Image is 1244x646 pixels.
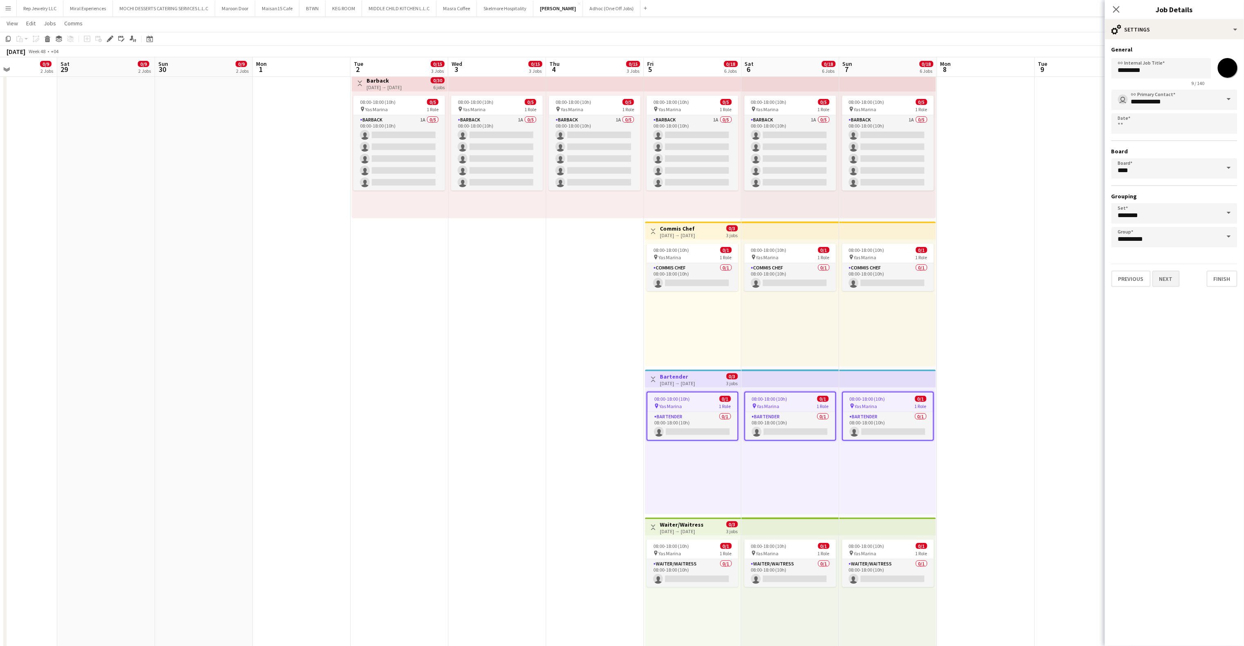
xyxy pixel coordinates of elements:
[920,68,933,74] div: 6 Jobs
[61,60,70,67] span: Sat
[158,60,168,67] span: Sun
[818,543,830,549] span: 0/1
[433,83,445,90] div: 6 jobs
[745,412,835,440] app-card-role: Bartender0/108:00-18:00 (10h)
[756,550,779,556] span: Yas Marina
[720,99,732,105] span: 0/5
[1105,4,1244,15] h3: Job Details
[1111,193,1237,200] h3: Grouping
[817,396,829,402] span: 0/1
[113,0,215,16] button: MOCHI DESSERTS CATERING SERVICES L.L.C
[822,61,836,67] span: 0/18
[647,244,738,291] div: 08:00-18:00 (10h)0/1 Yas Marina1 RoleCommis Chef0/108:00-18:00 (10h)
[659,403,682,409] span: Yas Marina
[818,247,830,253] span: 0/1
[548,65,560,74] span: 4
[849,99,884,105] span: 08:00-18:00 (10h)
[720,543,732,549] span: 0/1
[842,540,934,587] app-job-card: 08:00-18:00 (10h)0/1 Yas Marina1 RoleWaiter/Waitress0/108:00-18:00 (10h)
[524,106,536,112] span: 1 Role
[626,61,640,67] span: 0/15
[745,96,836,191] app-job-card: 08:00-18:00 (10h)0/5 Yas Marina1 RoleBarback1A0/508:00-18:00 (10h)
[647,115,738,191] app-card-role: Barback1A0/508:00-18:00 (10h)
[458,99,493,105] span: 08:00-18:00 (10h)
[561,106,583,112] span: Yas Marina
[427,99,439,105] span: 0/5
[915,403,927,409] span: 1 Role
[920,61,934,67] span: 0/18
[727,521,738,527] span: 0/3
[727,225,738,231] span: 0/3
[647,96,738,191] app-job-card: 08:00-18:00 (10h)0/5 Yas Marina1 RoleBarback1A0/508:00-18:00 (10h)
[842,392,934,441] div: 08:00-18:00 (10h)0/1 Yas Marina1 RoleBartender0/108:00-18:00 (10h)
[427,106,439,112] span: 1 Role
[360,99,396,105] span: 08:00-18:00 (10h)
[756,254,779,260] span: Yas Marina
[745,559,836,587] app-card-role: Waiter/Waitress0/108:00-18:00 (10h)
[215,0,255,16] button: Maroon Door
[915,396,927,402] span: 0/1
[842,244,934,291] app-job-card: 08:00-18:00 (10h)0/1 Yas Marina1 RoleCommis Chef0/108:00-18:00 (10h)
[1185,80,1211,86] span: 9 / 140
[727,379,738,386] div: 3 jobs
[849,543,884,549] span: 08:00-18:00 (10h)
[353,96,445,191] app-job-card: 08:00-18:00 (10h)0/5 Yas Marina1 RoleBarback1A0/508:00-18:00 (10h)
[26,20,36,27] span: Edit
[623,99,634,105] span: 0/5
[745,244,836,291] div: 08:00-18:00 (10h)0/1 Yas Marina1 RoleCommis Chef0/108:00-18:00 (10h)
[849,247,884,253] span: 08:00-18:00 (10h)
[1111,148,1237,155] h3: Board
[236,68,249,74] div: 2 Jobs
[724,61,738,67] span: 0/18
[138,61,149,67] span: 0/9
[451,115,543,191] app-card-role: Barback1A0/508:00-18:00 (10h)
[660,225,695,232] h3: Commis Chef
[647,392,738,441] div: 08:00-18:00 (10h)0/1 Yas Marina1 RoleBartender0/108:00-18:00 (10h)
[842,115,934,191] app-card-role: Barback1A0/508:00-18:00 (10h)
[7,47,25,56] div: [DATE]
[622,106,634,112] span: 1 Role
[549,115,641,191] app-card-role: Barback1A0/508:00-18:00 (10h)
[745,263,836,291] app-card-role: Commis Chef0/108:00-18:00 (10h)
[1111,271,1151,287] button: Previous
[916,106,927,112] span: 1 Role
[745,60,754,67] span: Sat
[431,68,444,74] div: 3 Jobs
[939,65,951,74] span: 8
[452,60,462,67] span: Wed
[1037,65,1048,74] span: 9
[854,106,877,112] span: Yas Marina
[367,84,402,90] div: [DATE] → [DATE]
[659,254,681,260] span: Yas Marina
[3,18,21,29] a: View
[757,403,780,409] span: Yas Marina
[842,96,934,191] div: 08:00-18:00 (10h)0/5 Yas Marina1 RoleBarback1A0/508:00-18:00 (10h)
[756,106,779,112] span: Yas Marina
[654,396,690,402] span: 08:00-18:00 (10h)
[451,96,543,191] app-job-card: 08:00-18:00 (10h)0/5 Yas Marina1 RoleBarback1A0/508:00-18:00 (10h)
[365,106,388,112] span: Yas Marina
[720,396,731,402] span: 0/1
[525,99,536,105] span: 0/5
[916,247,927,253] span: 0/1
[549,96,641,191] div: 08:00-18:00 (10h)0/5 Yas Marina1 RoleBarback1A0/508:00-18:00 (10h)
[431,77,445,83] span: 0/30
[40,68,53,74] div: 2 Jobs
[431,61,445,67] span: 0/15
[850,396,885,402] span: 08:00-18:00 (10h)
[653,543,689,549] span: 08:00-18:00 (10h)
[64,20,83,27] span: Comms
[822,68,835,74] div: 6 Jobs
[854,550,877,556] span: Yas Marina
[653,247,689,253] span: 08:00-18:00 (10h)
[854,254,877,260] span: Yas Marina
[647,60,654,67] span: Fri
[752,396,787,402] span: 08:00-18:00 (10h)
[255,0,299,16] button: Maisan15 Cafe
